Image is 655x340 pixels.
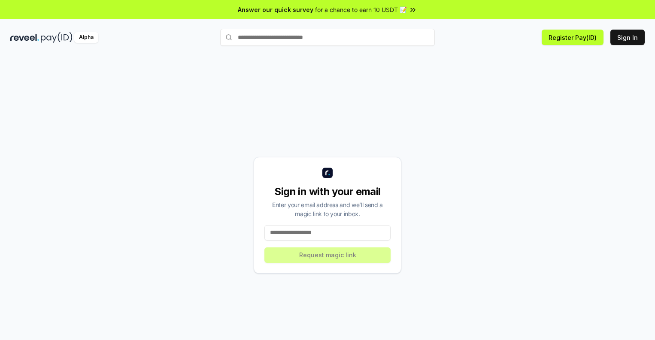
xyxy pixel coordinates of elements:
span: for a chance to earn 10 USDT 📝 [315,5,407,14]
img: pay_id [41,32,73,43]
div: Sign in with your email [264,185,391,199]
button: Register Pay(ID) [542,30,603,45]
img: reveel_dark [10,32,39,43]
button: Sign In [610,30,645,45]
img: logo_small [322,168,333,178]
span: Answer our quick survey [238,5,313,14]
div: Enter your email address and we’ll send a magic link to your inbox. [264,200,391,218]
div: Alpha [74,32,98,43]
